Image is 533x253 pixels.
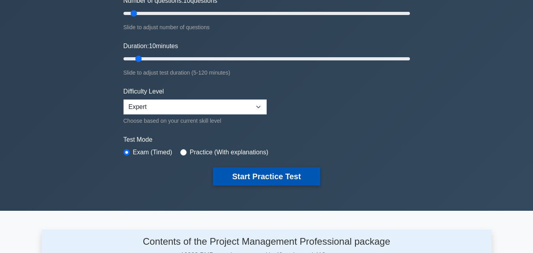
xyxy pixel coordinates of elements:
[213,167,320,186] button: Start Practice Test
[123,116,267,126] div: Choose based on your current skill level
[123,135,410,144] label: Test Mode
[123,68,410,77] div: Slide to adjust test duration (5-120 minutes)
[133,148,172,157] label: Exam (Timed)
[123,87,164,96] label: Difficulty Level
[190,148,268,157] label: Practice (With explanations)
[149,43,156,49] span: 10
[107,236,426,247] h4: Contents of the Project Management Professional package
[123,41,178,51] label: Duration: minutes
[123,22,410,32] div: Slide to adjust number of questions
